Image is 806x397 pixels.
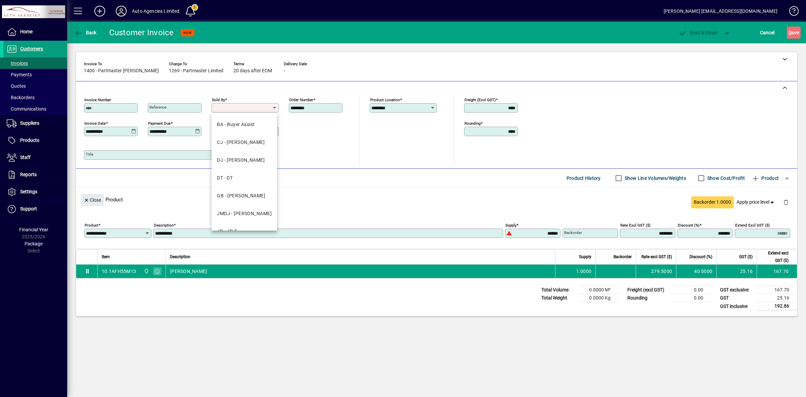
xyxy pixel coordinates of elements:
[217,210,272,217] div: JMDJ - [PERSON_NAME]
[614,253,632,261] span: Backorder
[212,205,277,223] mat-option: JMDJ - Josiah Jennings
[716,265,757,278] td: 25.16
[641,253,672,261] span: Rate excl GST ($)
[102,253,110,261] span: Item
[564,230,582,235] mat-label: Backorder
[148,121,171,126] mat-label: Payment due
[576,268,592,275] span: 1.0000
[284,68,285,74] span: -
[624,294,671,302] td: Rounding
[7,106,46,112] span: Communications
[84,121,106,126] mat-label: Invoice date
[784,1,798,23] a: Knowledge Base
[671,294,711,302] td: 0.00
[84,195,101,206] span: Close
[739,253,753,261] span: GST ($)
[3,92,67,103] a: Backorders
[217,228,237,235] div: JP - JP T
[81,194,104,206] button: Close
[154,223,174,228] mat-label: Description
[3,80,67,92] a: Quotes
[212,97,225,102] mat-label: Sold by
[671,286,711,294] td: 0.00
[3,166,67,183] a: Reports
[67,27,104,39] app-page-header-button: Back
[624,286,671,294] td: Freight (excl GST)
[20,120,39,126] span: Suppliers
[142,268,150,275] span: Rangiora
[183,31,192,35] span: NEW
[3,69,67,80] a: Payments
[73,27,98,39] button: Back
[212,169,277,187] mat-option: DT - DT
[3,24,67,40] a: Home
[110,5,132,17] button: Profile
[20,172,37,177] span: Reports
[706,175,745,182] label: Show Cost/Profit
[20,206,37,211] span: Support
[757,302,797,311] td: 192.86
[169,68,223,74] span: 1269 - Partmaster Limited
[675,27,721,39] button: Post & Email
[664,6,777,16] div: [PERSON_NAME] [EMAIL_ADDRESS][DOMAIN_NAME]
[748,172,782,184] button: Product
[760,27,775,38] span: Cancel
[20,189,37,194] span: Settings
[132,6,180,16] div: Auto Agencies Limited
[3,57,67,69] a: Invoices
[564,172,603,184] button: Product History
[217,157,265,164] div: DJ - [PERSON_NAME]
[734,196,778,208] button: Apply price level
[3,132,67,149] a: Products
[789,30,791,35] span: S
[170,268,207,275] span: [PERSON_NAME]
[76,187,797,212] div: Product
[717,302,757,311] td: GST inclusive
[620,223,651,228] mat-label: Rate excl GST ($)
[3,115,67,132] a: Suppliers
[20,137,39,143] span: Products
[170,253,190,261] span: Description
[85,223,98,228] mat-label: Product
[217,192,265,199] div: GB - [PERSON_NAME]
[84,97,111,102] mat-label: Invoice number
[19,227,48,232] span: Financial Year
[505,223,517,228] mat-label: Supply
[464,121,481,126] mat-label: Rounding
[778,194,794,210] button: Delete
[678,223,700,228] mat-label: Discount (%)
[3,201,67,217] a: Support
[717,286,757,294] td: GST exclusive
[3,103,67,115] a: Communications
[7,83,26,89] span: Quotes
[640,268,672,275] div: 279.5000
[212,223,277,240] mat-option: JP - JP T
[217,121,255,128] div: BA - Buyer Assist
[212,116,277,133] mat-option: BA - Buyer Assist
[25,241,43,246] span: Package
[752,173,779,184] span: Product
[758,27,776,39] button: Cancel
[717,294,757,302] td: GST
[86,152,93,157] mat-label: Title
[689,253,712,261] span: Discount (%)
[694,199,731,206] span: Backorder 1.0000
[20,46,43,51] span: Customers
[578,294,619,302] td: 0.0000 Kg
[690,30,693,35] span: P
[20,155,31,160] span: Staff
[212,187,277,205] mat-option: GB - Gavin Bright
[89,5,110,17] button: Add
[102,268,136,275] div: 10.1AFH55M13
[74,30,97,35] span: Back
[464,97,496,102] mat-label: Freight (excl GST)
[678,30,717,35] span: ost & Email
[370,97,400,102] mat-label: Product location
[787,27,801,39] button: Save
[212,133,277,151] mat-option: CJ - Cheryl Jennings
[538,294,578,302] td: Total Weight
[7,95,35,100] span: Backorders
[761,249,789,264] span: Extend excl GST ($)
[579,253,591,261] span: Supply
[289,97,313,102] mat-label: Order number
